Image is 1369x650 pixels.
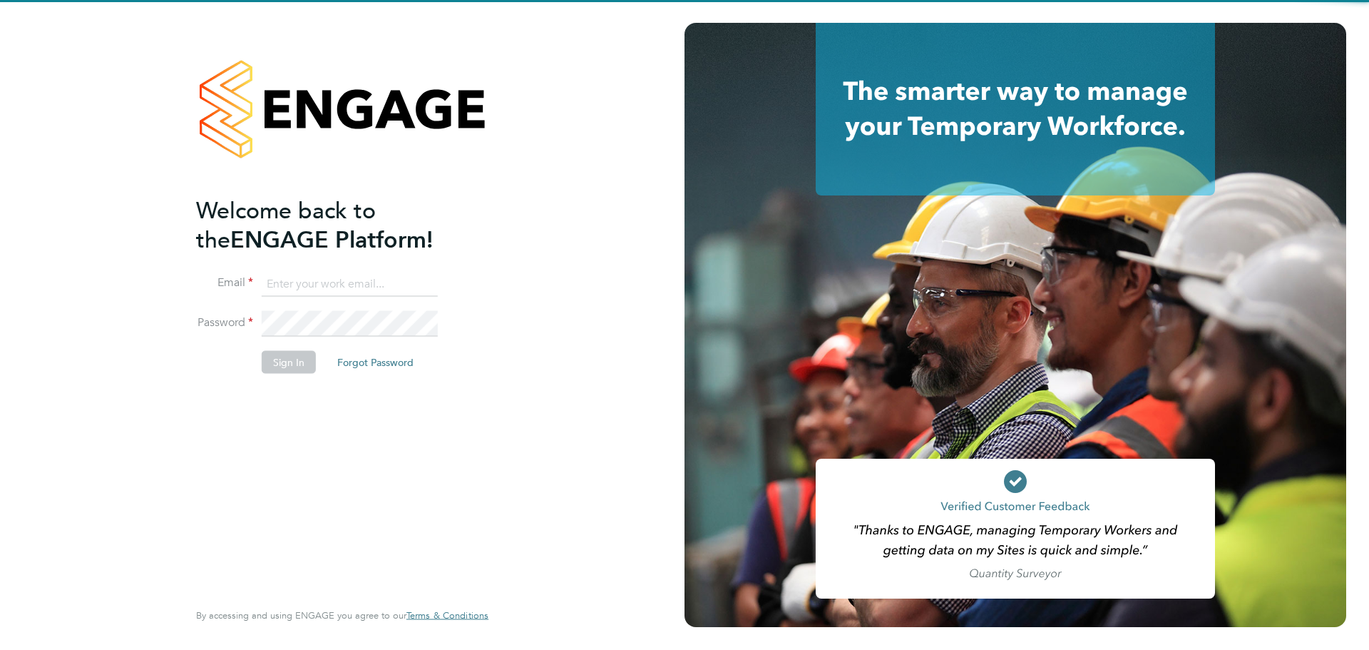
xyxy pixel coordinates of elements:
button: Forgot Password [326,351,425,374]
span: Welcome back to the [196,196,376,253]
label: Password [196,315,253,330]
input: Enter your work email... [262,271,438,297]
a: Terms & Conditions [406,610,488,621]
span: By accessing and using ENGAGE you agree to our [196,609,488,621]
h2: ENGAGE Platform! [196,195,474,254]
label: Email [196,275,253,290]
button: Sign In [262,351,316,374]
span: Terms & Conditions [406,609,488,621]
